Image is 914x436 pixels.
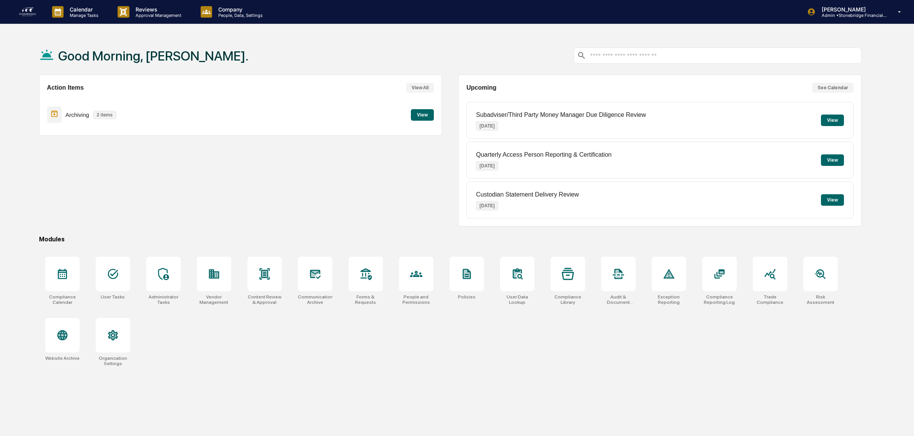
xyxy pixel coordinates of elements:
[816,13,887,18] p: Admin • Stonebridge Financial Group
[93,111,116,119] p: 2 items
[96,356,130,366] div: Organization Settings
[58,48,249,64] h1: Good Morning, [PERSON_NAME].
[411,109,434,121] button: View
[65,111,89,118] p: Archiving
[197,294,231,305] div: Vendor Management
[18,6,37,18] img: logo
[399,294,433,305] div: People and Permissions
[821,194,844,206] button: View
[64,13,102,18] p: Manage Tasks
[816,6,887,13] p: [PERSON_NAME]
[551,294,585,305] div: Compliance Library
[476,121,498,131] p: [DATE]
[803,294,838,305] div: Risk Assessment
[476,191,579,198] p: Custodian Statement Delivery Review
[500,294,535,305] div: User Data Lookup
[101,294,125,300] div: User Tasks
[476,111,646,118] p: Subadviser/Third Party Money Manager Due Diligence Review
[129,13,185,18] p: Approval Management
[753,294,787,305] div: Trade Compliance
[476,161,498,170] p: [DATE]
[348,294,383,305] div: Forms & Requests
[466,84,496,91] h2: Upcoming
[652,294,686,305] div: Exception Reporting
[212,13,267,18] p: People, Data, Settings
[406,83,434,93] button: View All
[212,6,267,13] p: Company
[45,294,80,305] div: Compliance Calendar
[146,294,181,305] div: Administrator Tasks
[458,294,476,300] div: Policies
[247,294,282,305] div: Content Review & Approval
[812,83,854,93] button: See Calendar
[64,6,102,13] p: Calendar
[476,201,498,210] p: [DATE]
[129,6,185,13] p: Reviews
[47,84,84,91] h2: Action Items
[702,294,737,305] div: Compliance Reporting Log
[821,115,844,126] button: View
[476,151,612,158] p: Quarterly Access Person Reporting & Certification
[298,294,332,305] div: Communications Archive
[45,356,80,361] div: Website Archive
[601,294,636,305] div: Audit & Document Logs
[411,111,434,118] a: View
[39,236,862,243] div: Modules
[821,154,844,166] button: View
